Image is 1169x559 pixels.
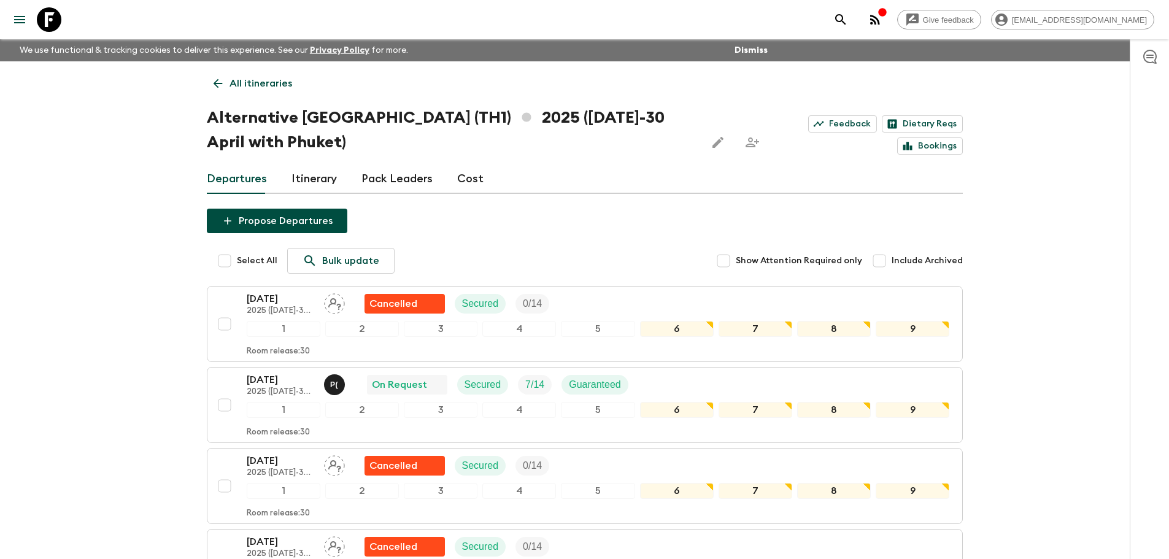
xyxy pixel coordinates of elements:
[325,321,399,337] div: 2
[404,483,477,499] div: 3
[797,483,871,499] div: 8
[455,537,506,557] div: Secured
[287,248,395,274] a: Bulk update
[207,367,963,443] button: [DATE]2025 ([DATE]-30 April with Phuket)Pooky (Thanaphan) KerdyooOn RequestSecuredTrip FillGuaran...
[455,294,506,314] div: Secured
[369,458,417,473] p: Cancelled
[372,377,427,392] p: On Request
[569,377,621,392] p: Guaranteed
[640,321,714,337] div: 6
[719,402,792,418] div: 7
[808,115,877,133] a: Feedback
[457,164,484,194] a: Cost
[365,456,445,476] div: Flash Pack cancellation
[247,387,314,397] p: 2025 ([DATE]-30 April with Phuket)
[247,483,320,499] div: 1
[719,483,792,499] div: 7
[247,468,314,478] p: 2025 ([DATE]-30 April with Phuket)
[365,537,445,557] div: Flash Pack cancellation
[876,402,949,418] div: 9
[361,164,433,194] a: Pack Leaders
[1005,15,1154,25] span: [EMAIL_ADDRESS][DOMAIN_NAME]
[207,164,267,194] a: Departures
[247,321,320,337] div: 1
[324,378,347,388] span: Pooky (Thanaphan) Kerdyoo
[561,402,635,418] div: 5
[324,297,345,307] span: Assign pack leader
[247,453,314,468] p: [DATE]
[797,402,871,418] div: 8
[324,540,345,550] span: Assign pack leader
[740,130,765,155] span: Share this itinerary
[207,209,347,233] button: Propose Departures
[465,377,501,392] p: Secured
[462,539,499,554] p: Secured
[15,39,413,61] p: We use functional & tracking cookies to deliver this experience. See our for more.
[482,483,556,499] div: 4
[247,306,314,316] p: 2025 ([DATE]-30 April with Phuket)
[736,255,862,267] span: Show Attention Required only
[324,459,345,469] span: Assign pack leader
[247,509,310,519] p: Room release: 30
[897,137,963,155] a: Bookings
[369,296,417,311] p: Cancelled
[897,10,981,29] a: Give feedback
[322,253,379,268] p: Bulk update
[7,7,32,32] button: menu
[523,296,542,311] p: 0 / 14
[892,255,963,267] span: Include Archived
[482,402,556,418] div: 4
[330,380,338,390] p: P (
[876,321,949,337] div: 9
[523,458,542,473] p: 0 / 14
[207,286,963,362] button: [DATE]2025 ([DATE]-30 April with Phuket)Assign pack leaderFlash Pack cancellationSecuredTrip Fill...
[404,321,477,337] div: 3
[916,15,981,25] span: Give feedback
[365,294,445,314] div: Flash Pack cancellation
[462,458,499,473] p: Secured
[247,402,320,418] div: 1
[247,534,314,549] p: [DATE]
[247,372,314,387] p: [DATE]
[876,483,949,499] div: 9
[404,402,477,418] div: 3
[515,456,549,476] div: Trip Fill
[515,294,549,314] div: Trip Fill
[247,347,310,357] p: Room release: 30
[515,537,549,557] div: Trip Fill
[719,321,792,337] div: 7
[797,321,871,337] div: 8
[237,255,277,267] span: Select All
[640,483,714,499] div: 6
[207,106,696,155] h1: Alternative [GEOGRAPHIC_DATA] (TH1) 2025 ([DATE]-30 April with Phuket)
[325,402,399,418] div: 2
[462,296,499,311] p: Secured
[369,539,417,554] p: Cancelled
[457,375,509,395] div: Secured
[247,428,310,438] p: Room release: 30
[525,377,544,392] p: 7 / 14
[455,456,506,476] div: Secured
[731,42,771,59] button: Dismiss
[247,549,314,559] p: 2025 ([DATE]-30 April with Phuket)
[828,7,853,32] button: search adventures
[207,448,963,524] button: [DATE]2025 ([DATE]-30 April with Phuket)Assign pack leaderFlash Pack cancellationSecuredTrip Fill...
[482,321,556,337] div: 4
[325,483,399,499] div: 2
[523,539,542,554] p: 0 / 14
[230,76,292,91] p: All itineraries
[882,115,963,133] a: Dietary Reqs
[291,164,337,194] a: Itinerary
[310,46,369,55] a: Privacy Policy
[247,291,314,306] p: [DATE]
[561,483,635,499] div: 5
[561,321,635,337] div: 5
[207,71,299,96] a: All itineraries
[640,402,714,418] div: 6
[518,375,552,395] div: Trip Fill
[706,130,730,155] button: Edit this itinerary
[991,10,1154,29] div: [EMAIL_ADDRESS][DOMAIN_NAME]
[324,374,347,395] button: P(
